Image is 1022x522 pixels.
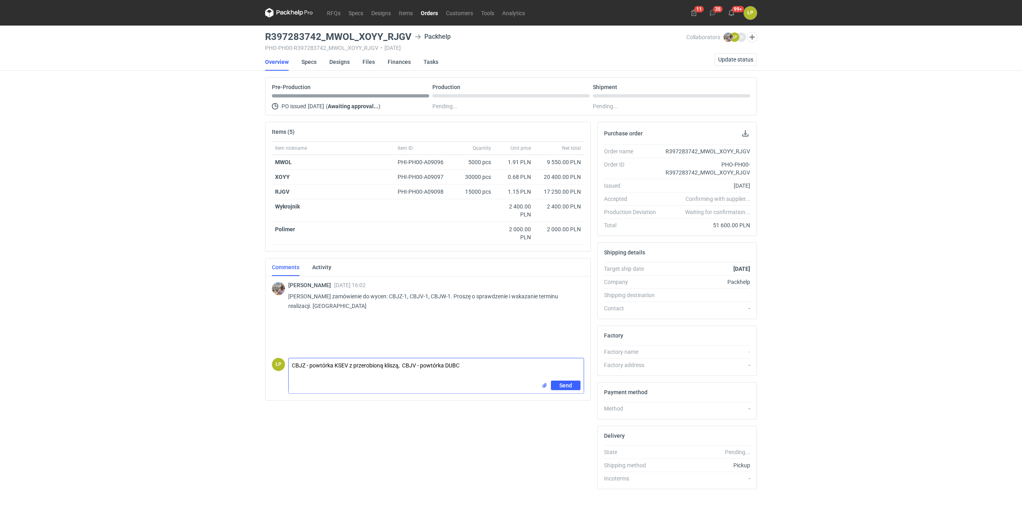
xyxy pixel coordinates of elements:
[288,292,578,311] p: [PERSON_NAME] zamówienie do wycen: CBJZ-1, CBJV-1, CBJW-1. Proszę o sprawdzenie i wskazanie termi...
[733,266,750,272] strong: [DATE]
[744,6,757,20] button: ŁP
[604,195,662,203] div: Accepted
[329,53,350,71] a: Designs
[662,361,750,369] div: -
[323,8,345,18] a: RFQs
[272,101,429,111] div: PO issued
[362,53,375,71] a: Files
[662,405,750,413] div: -
[662,474,750,482] div: -
[454,155,494,170] div: 5000 pcs
[265,32,412,42] h3: R397283742_MWOL_XOYY_RJGV
[415,32,451,42] div: Packhelp
[662,348,750,356] div: -
[604,249,645,256] h2: Shipping details
[604,265,662,273] div: Target ship date
[604,348,662,356] div: Factory name
[424,53,438,71] a: Tasks
[308,101,324,111] span: [DATE]
[378,103,380,109] span: )
[442,8,477,18] a: Customers
[289,358,584,381] textarea: CBJZ - powtórka KSEV z przerobioną kliszą, CBJV - powtórka DUBC
[537,188,581,196] div: 17 250.00 PLN
[272,282,285,295] img: Michał Palasek
[497,188,531,196] div: 1.15 PLN
[275,226,295,232] strong: Polimer
[685,208,750,216] em: Waiting for confirmation...
[662,182,750,190] div: [DATE]
[604,474,662,482] div: Incoterms
[272,358,285,371] figcaption: ŁP
[275,189,289,195] a: RJGV
[725,449,750,455] em: Pending...
[662,161,750,177] div: PHO-PH00-R397283742_MWOL_XOYY_RJGV
[604,361,662,369] div: Factory address
[686,34,720,40] span: Collaborators
[604,332,623,339] h2: Factory
[604,304,662,312] div: Contact
[604,389,648,395] h2: Payment method
[685,196,750,202] em: Confirming with supplier...
[265,8,313,18] svg: Packhelp Pro
[747,32,757,42] button: Edit collaborators
[604,182,662,190] div: Issued
[744,6,757,20] div: Łukasz Postawa
[432,101,458,111] span: Pending...
[272,358,285,371] div: Łukasz Postawa
[367,8,395,18] a: Designs
[662,147,750,155] div: R397283742_MWOL_XOYY_RJGV
[454,185,494,199] div: 15000 pcs
[265,45,686,51] div: PHO-PH00-R397283742_MWOL_XOYY_RJGV [DATE]
[398,173,451,181] div: PHI-PH00-A09097
[497,158,531,166] div: 1.91 PLN
[604,221,662,229] div: Total
[398,145,413,151] span: Item ID
[562,145,581,151] span: Net total
[687,6,700,19] button: 11
[593,101,750,111] div: Pending...
[741,129,750,138] button: Download PO
[706,6,719,19] button: 35
[272,258,299,276] a: Comments
[662,461,750,469] div: Pickup
[275,174,290,180] strong: XOYY
[604,147,662,155] div: Order name
[725,6,738,19] button: 99+
[604,291,662,299] div: Shipping destination
[551,381,580,390] button: Send
[662,278,750,286] div: Packhelp
[334,282,366,288] span: [DATE] 16:02
[454,170,494,185] div: 30000 pcs
[417,8,442,18] a: Orders
[604,130,643,137] h2: Purchase order
[275,203,300,210] strong: Wykrojnik
[593,84,617,90] p: Shipment
[345,8,367,18] a: Specs
[662,221,750,229] div: 51 600.00 PLN
[265,53,289,71] a: Overview
[604,461,662,469] div: Shipping method
[272,129,295,135] h2: Items (5)
[432,84,460,90] p: Production
[275,159,292,165] strong: MWOL
[604,433,625,439] h2: Delivery
[537,173,581,181] div: 20 400.00 PLN
[312,258,331,276] a: Activity
[537,225,581,233] div: 2 000.00 PLN
[604,161,662,177] div: Order ID
[326,103,328,109] span: (
[275,145,307,151] span: Item nickname
[288,282,334,288] span: [PERSON_NAME]
[497,202,531,218] div: 2 400.00 PLN
[537,202,581,210] div: 2 400.00 PLN
[604,448,662,456] div: State
[398,188,451,196] div: PHI-PH00-A09098
[537,158,581,166] div: 9 550.00 PLN
[272,84,311,90] p: Pre-Production
[511,145,531,151] span: Unit price
[737,32,746,42] figcaption: IK
[473,145,491,151] span: Quantity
